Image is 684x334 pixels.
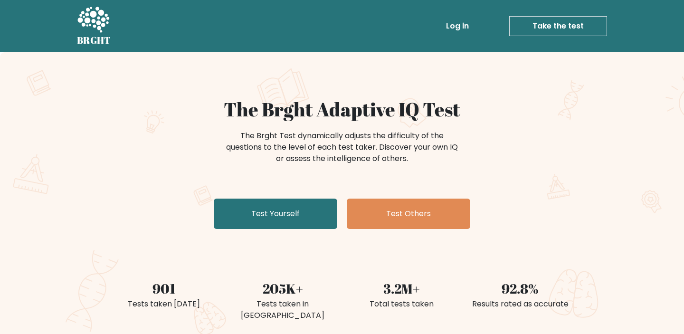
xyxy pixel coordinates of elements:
div: 205K+ [229,278,336,298]
div: 92.8% [466,278,574,298]
h5: BRGHT [77,35,111,46]
h1: The Brght Adaptive IQ Test [110,98,574,121]
div: Total tests taken [348,298,455,310]
div: Results rated as accurate [466,298,574,310]
div: 3.2M+ [348,278,455,298]
a: Log in [442,17,473,36]
div: 901 [110,278,218,298]
a: BRGHT [77,4,111,48]
a: Test Yourself [214,199,337,229]
a: Take the test [509,16,607,36]
div: Tests taken [DATE] [110,298,218,310]
div: Tests taken in [GEOGRAPHIC_DATA] [229,298,336,321]
a: Test Others [347,199,470,229]
div: The Brght Test dynamically adjusts the difficulty of the questions to the level of each test take... [223,130,461,164]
